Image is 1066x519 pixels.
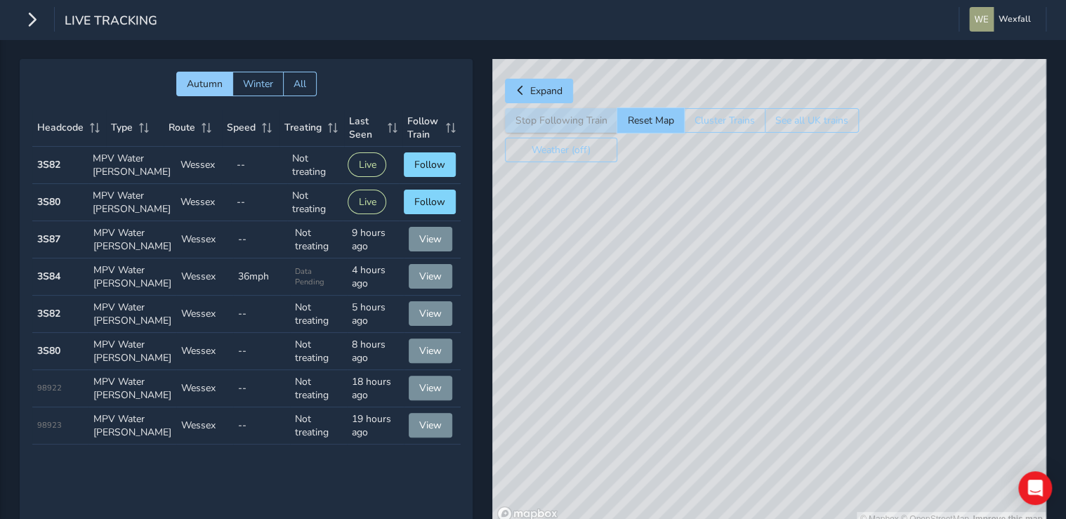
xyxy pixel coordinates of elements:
[347,370,404,407] td: 18 hours ago
[176,296,233,333] td: Wessex
[295,266,342,287] span: Data Pending
[176,370,233,407] td: Wessex
[37,383,62,393] span: 98922
[169,121,195,134] span: Route
[419,381,442,395] span: View
[409,376,452,400] button: View
[65,12,157,32] span: Live Tracking
[617,108,684,133] button: Reset Map
[187,77,223,91] span: Autumn
[530,84,562,98] span: Expand
[233,333,290,370] td: --
[347,296,404,333] td: 5 hours ago
[88,333,176,370] td: MPV Water [PERSON_NAME]
[231,147,287,184] td: --
[684,108,765,133] button: Cluster Trains
[999,7,1031,32] span: Wexfall
[765,108,859,133] button: See all UK trains
[414,195,445,209] span: Follow
[176,333,233,370] td: Wessex
[287,147,343,184] td: Not treating
[88,258,176,296] td: MPV Water [PERSON_NAME]
[37,195,60,209] strong: 3S80
[290,370,347,407] td: Not treating
[88,370,176,407] td: MPV Water [PERSON_NAME]
[409,339,452,363] button: View
[176,407,233,445] td: Wessex
[409,413,452,438] button: View
[88,407,176,445] td: MPV Water [PERSON_NAME]
[283,72,317,96] button: All
[969,7,994,32] img: diamond-layout
[232,72,283,96] button: Winter
[419,232,442,246] span: View
[419,270,442,283] span: View
[290,296,347,333] td: Not treating
[409,264,452,289] button: View
[505,79,573,103] button: Expand
[88,221,176,258] td: MPV Water [PERSON_NAME]
[414,158,445,171] span: Follow
[294,77,306,91] span: All
[176,221,233,258] td: Wessex
[231,184,287,221] td: --
[349,114,383,141] span: Last Seen
[233,370,290,407] td: --
[290,333,347,370] td: Not treating
[37,121,84,134] span: Headcode
[176,258,233,296] td: Wessex
[284,121,322,134] span: Treating
[227,121,256,134] span: Speed
[419,307,442,320] span: View
[348,152,386,177] button: Live
[111,121,133,134] span: Type
[969,7,1036,32] button: Wexfall
[233,258,290,296] td: 36mph
[347,407,404,445] td: 19 hours ago
[37,232,60,246] strong: 3S87
[347,221,404,258] td: 9 hours ago
[176,147,231,184] td: Wessex
[176,184,231,221] td: Wessex
[404,152,456,177] button: Follow
[37,344,60,357] strong: 3S80
[505,138,617,162] button: Weather (off)
[88,296,176,333] td: MPV Water [PERSON_NAME]
[409,227,452,251] button: View
[409,301,452,326] button: View
[287,184,343,221] td: Not treating
[419,419,442,432] span: View
[419,344,442,357] span: View
[347,333,404,370] td: 8 hours ago
[37,158,60,171] strong: 3S82
[233,407,290,445] td: --
[348,190,386,214] button: Live
[243,77,273,91] span: Winter
[37,307,60,320] strong: 3S82
[37,270,60,283] strong: 3S84
[404,190,456,214] button: Follow
[37,420,62,431] span: 98923
[290,407,347,445] td: Not treating
[290,221,347,258] td: Not treating
[1018,471,1052,505] div: Open Intercom Messenger
[347,258,404,296] td: 4 hours ago
[88,147,176,184] td: MPV Water [PERSON_NAME]
[88,184,176,221] td: MPV Water [PERSON_NAME]
[407,114,441,141] span: Follow Train
[233,296,290,333] td: --
[176,72,232,96] button: Autumn
[233,221,290,258] td: --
